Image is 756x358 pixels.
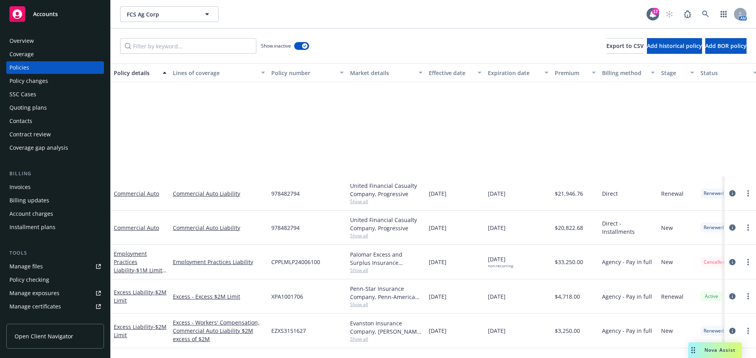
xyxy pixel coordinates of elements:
[555,69,587,77] div: Premium
[6,287,104,299] a: Manage exposures
[552,63,599,82] button: Premium
[271,224,300,232] span: 978482794
[661,69,686,77] div: Stage
[602,292,652,301] span: Agency - Pay in full
[688,342,698,358] div: Drag to move
[350,198,422,205] span: Show all
[9,141,68,154] div: Coverage gap analysis
[606,38,644,54] button: Export to CSV
[704,293,719,300] span: Active
[555,224,583,232] span: $20,822.68
[350,267,422,274] span: Show all
[9,221,56,233] div: Installment plans
[429,258,447,266] span: [DATE]
[716,6,732,22] a: Switch app
[6,75,104,87] a: Policy changes
[602,189,618,198] span: Direct
[488,255,513,268] span: [DATE]
[555,327,580,335] span: $3,250.00
[9,194,49,207] div: Billing updates
[429,69,473,77] div: Effective date
[350,319,422,336] div: Evanston Insurance Company, [PERSON_NAME] Insurance, CRC Group
[114,69,158,77] div: Policy details
[350,285,422,301] div: Penn-Star Insurance Company, Penn-America Group, Amwins
[485,63,552,82] button: Expiration date
[743,292,753,301] a: more
[173,292,265,301] a: Excess - Excess $2M Limit
[9,35,34,47] div: Overview
[728,292,737,301] a: circleInformation
[488,224,506,232] span: [DATE]
[9,88,36,101] div: SSC Cases
[688,342,742,358] button: Nova Assist
[9,128,51,141] div: Contract review
[120,6,219,22] button: FCS Ag Corp
[680,6,695,22] a: Report a Bug
[173,69,256,77] div: Lines of coverage
[705,38,747,54] button: Add BOR policy
[9,61,29,74] div: Policies
[6,141,104,154] a: Coverage gap analysis
[661,258,673,266] span: New
[170,63,268,82] button: Lines of coverage
[6,48,104,61] a: Coverage
[114,224,159,231] a: Commercial Auto
[647,42,702,50] span: Add historical policy
[647,38,702,54] button: Add historical policy
[555,258,583,266] span: $33,250.00
[602,219,655,236] span: Direct - Installments
[704,224,724,231] span: Renewed
[9,300,61,313] div: Manage certificates
[6,221,104,233] a: Installment plans
[9,207,53,220] div: Account charges
[6,194,104,207] a: Billing updates
[350,182,422,198] div: United Financial Casualty Company, Progressive
[661,189,684,198] span: Renewal
[661,6,677,22] a: Start snowing
[120,38,256,54] input: Filter by keyword...
[33,11,58,17] span: Accounts
[728,189,737,198] a: circleInformation
[743,189,753,198] a: more
[173,189,265,198] a: Commercial Auto Liability
[9,48,34,61] div: Coverage
[114,288,167,304] a: Excess Liability
[350,301,422,308] span: Show all
[6,314,104,326] a: Manage claims
[114,323,167,339] a: Excess Liability
[743,257,753,267] a: more
[555,292,580,301] span: $4,718.00
[271,69,335,77] div: Policy number
[347,63,426,82] button: Market details
[9,314,49,326] div: Manage claims
[271,258,320,266] span: CPPLMLP24006100
[700,69,749,77] div: Status
[271,327,306,335] span: EZXS3151627
[488,189,506,198] span: [DATE]
[555,189,583,198] span: $21,946.76
[6,115,104,127] a: Contacts
[9,101,47,114] div: Quoting plans
[429,327,447,335] span: [DATE]
[6,260,104,273] a: Manage files
[6,207,104,220] a: Account charges
[704,190,724,197] span: Renewed
[350,216,422,232] div: United Financial Casualty Company, Progressive
[9,260,43,273] div: Manage files
[350,69,414,77] div: Market details
[114,250,166,290] a: Employment Practices Liability
[602,69,646,77] div: Billing method
[268,63,347,82] button: Policy number
[704,327,724,334] span: Renewed
[271,292,303,301] span: XPA1001706
[6,3,104,25] a: Accounts
[704,347,736,353] span: Nova Assist
[488,292,506,301] span: [DATE]
[6,181,104,193] a: Invoices
[6,300,104,313] a: Manage certificates
[488,263,513,268] div: non-recurring
[6,88,104,101] a: SSC Cases
[488,327,506,335] span: [DATE]
[652,8,659,15] div: 17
